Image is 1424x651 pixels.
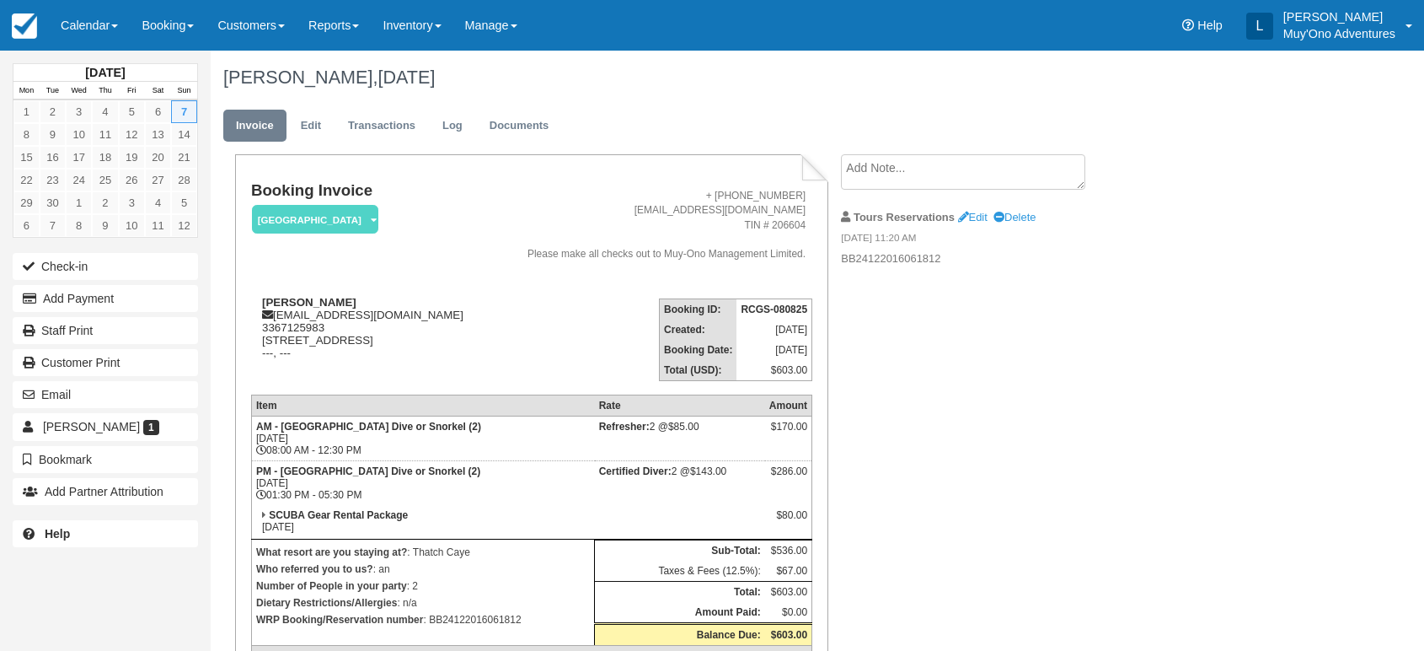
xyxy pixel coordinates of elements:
[66,123,92,146] a: 10
[13,520,198,547] a: Help
[13,413,198,440] a: [PERSON_NAME] 1
[171,169,197,191] a: 28
[13,169,40,191] a: 22
[119,191,145,214] a: 3
[145,123,171,146] a: 13
[1197,19,1223,32] span: Help
[765,540,812,561] td: $536.00
[171,191,197,214] a: 5
[256,578,590,595] p: : 2
[1182,19,1194,31] i: Help
[92,146,118,169] a: 18
[595,460,765,505] td: 2 @
[13,285,198,312] button: Add Payment
[736,360,811,381] td: $603.00
[256,597,397,609] strong: Dietary Restrictions/Allergies
[736,320,811,340] td: [DATE]
[765,581,812,602] td: $603.00
[13,123,40,146] a: 8
[119,146,145,169] a: 19
[1283,8,1395,25] p: [PERSON_NAME]
[145,214,171,237] a: 11
[251,204,372,235] a: [GEOGRAPHIC_DATA]
[660,299,737,320] th: Booking ID:
[66,214,92,237] a: 8
[171,123,197,146] a: 14
[595,395,765,416] th: Rate
[171,100,197,123] a: 7
[256,563,373,575] strong: Who referred you to us?
[145,82,171,100] th: Sat
[256,611,590,628] p: : BB24122016061812
[595,561,765,582] td: Taxes & Fees (12.5%):
[171,146,197,169] a: 21
[119,214,145,237] a: 10
[13,349,198,376] a: Customer Print
[595,416,765,460] td: 2 @
[145,169,171,191] a: 27
[841,251,1125,267] p: BB24122016061812
[12,13,37,39] img: checkfront-main-nav-mini-logo.png
[660,360,737,381] th: Total (USD):
[252,205,378,234] em: [GEOGRAPHIC_DATA]
[256,465,480,477] strong: PM - [GEOGRAPHIC_DATA] Dive or Snorkel (2)
[13,253,198,280] button: Check-in
[92,82,118,100] th: Thu
[66,82,92,100] th: Wed
[256,580,407,592] strong: Number of People in your party
[40,146,66,169] a: 16
[145,146,171,169] a: 20
[13,214,40,237] a: 6
[251,505,594,540] td: [DATE]
[43,420,140,433] span: [PERSON_NAME]
[92,191,118,214] a: 2
[251,182,488,200] h1: Booking Invoice
[13,317,198,344] a: Staff Print
[1246,13,1273,40] div: L
[256,544,590,561] p: : Thatch Caye
[13,146,40,169] a: 15
[171,214,197,237] a: 12
[256,595,590,611] p: : n/a
[668,421,699,433] span: $85.00
[769,421,807,446] div: $170.00
[251,460,594,505] td: [DATE] 01:30 PM - 05:30 PM
[765,561,812,582] td: $67.00
[40,214,66,237] a: 7
[66,146,92,169] a: 17
[251,395,594,416] th: Item
[599,421,650,433] strong: Refresher
[841,231,1125,250] em: [DATE] 11:20 AM
[690,465,726,477] span: $143.00
[854,211,955,223] strong: Tours Reservations
[660,320,737,340] th: Created:
[256,561,590,578] p: : an
[269,509,408,521] strong: SCUBA Gear Rental Package
[660,340,737,360] th: Booking Date:
[13,100,40,123] a: 1
[119,169,145,191] a: 26
[595,540,765,561] th: Sub-Total:
[13,82,40,100] th: Mon
[45,527,70,541] b: Help
[993,211,1036,223] a: Delete
[335,110,428,143] a: Transactions
[13,478,198,505] button: Add Partner Attribution
[769,465,807,491] div: $286.00
[119,82,145,100] th: Fri
[66,191,92,214] a: 1
[288,110,334,143] a: Edit
[40,191,66,214] a: 30
[119,100,145,123] a: 5
[256,421,481,433] strong: AM - [GEOGRAPHIC_DATA] Dive or Snorkel (2)
[736,340,811,360] td: [DATE]
[40,100,66,123] a: 2
[145,191,171,214] a: 4
[430,110,475,143] a: Log
[92,123,118,146] a: 11
[595,602,765,624] th: Amount Paid:
[66,100,92,123] a: 3
[143,420,159,435] span: 1
[119,123,145,146] a: 12
[40,123,66,146] a: 9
